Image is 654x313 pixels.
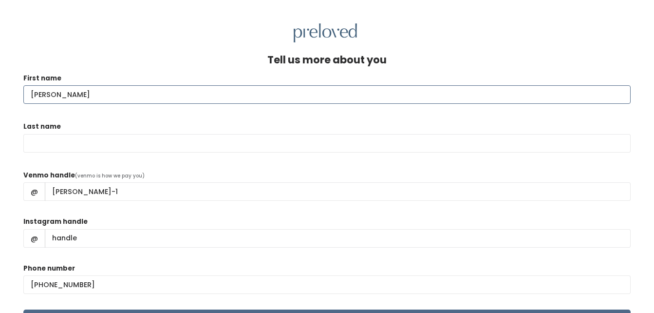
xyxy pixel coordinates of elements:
span: (venmo is how we pay you) [75,172,145,179]
img: preloved logo [294,23,357,42]
span: @ [23,182,45,201]
label: Instagram handle [23,217,88,227]
input: handle [45,182,631,201]
label: Last name [23,122,61,132]
input: (___) ___-____ [23,275,631,294]
h4: Tell us more about you [267,54,387,65]
label: Venmo handle [23,171,75,180]
label: Phone number [23,264,75,274]
label: First name [23,74,61,83]
input: handle [45,229,631,248]
span: @ [23,229,45,248]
